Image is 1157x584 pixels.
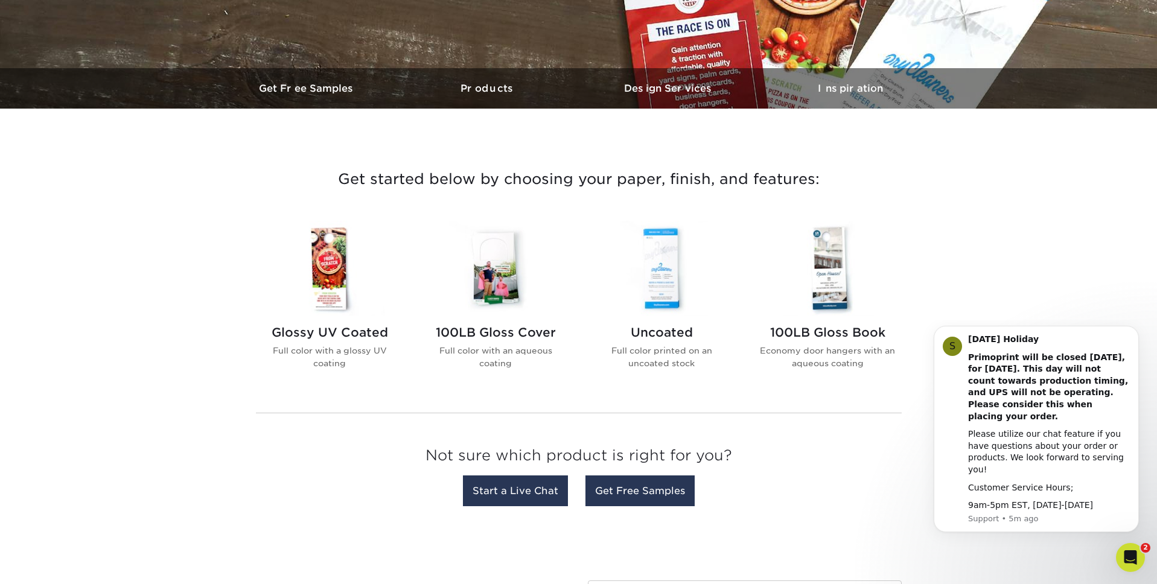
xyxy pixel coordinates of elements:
[760,68,941,109] a: Inspiration
[217,68,398,109] a: Get Free Samples
[759,221,896,316] img: 100LB Gloss Book Door Hangers
[759,221,896,389] a: 100LB Gloss Book Door Hangers 100LB Gloss Book Economy door hangers with an aqueous coating
[585,475,695,506] a: Get Free Samples
[217,83,398,94] h3: Get Free Samples
[593,325,730,340] h2: Uncoated
[226,152,932,206] h3: Get started below by choosing your paper, finish, and features:
[1141,543,1150,553] span: 2
[261,325,398,340] h2: Glossy UV Coated
[3,547,103,580] iframe: Google Customer Reviews
[579,68,760,109] a: Design Services
[427,221,564,316] img: 100LB Gloss Cover Door Hangers
[427,221,564,389] a: 100LB Gloss Cover Door Hangers 100LB Gloss Cover Full color with an aqueous coating
[463,475,568,506] a: Start a Live Chat
[261,344,398,369] p: Full color with a glossy UV coating
[1116,543,1145,572] iframe: Intercom live chat
[579,83,760,94] h3: Design Services
[593,344,730,369] p: Full color printed on an uncoated stock
[759,325,896,340] h2: 100LB Gloss Book
[593,221,730,316] img: Uncoated Door Hangers
[427,344,564,369] p: Full color with an aqueous coating
[261,221,398,316] img: Glossy UV Coated Door Hangers
[759,344,896,369] p: Economy door hangers with an aqueous coating
[760,83,941,94] h3: Inspiration
[427,325,564,340] h2: 100LB Gloss Cover
[261,221,398,389] a: Glossy UV Coated Door Hangers Glossy UV Coated Full color with a glossy UV coating
[398,83,579,94] h3: Products
[398,68,579,109] a: Products
[593,221,730,389] a: Uncoated Door Hangers Uncoated Full color printed on an uncoated stock
[256,437,902,479] h3: Not sure which product is right for you?
[916,320,1157,551] iframe: Intercom notifications message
